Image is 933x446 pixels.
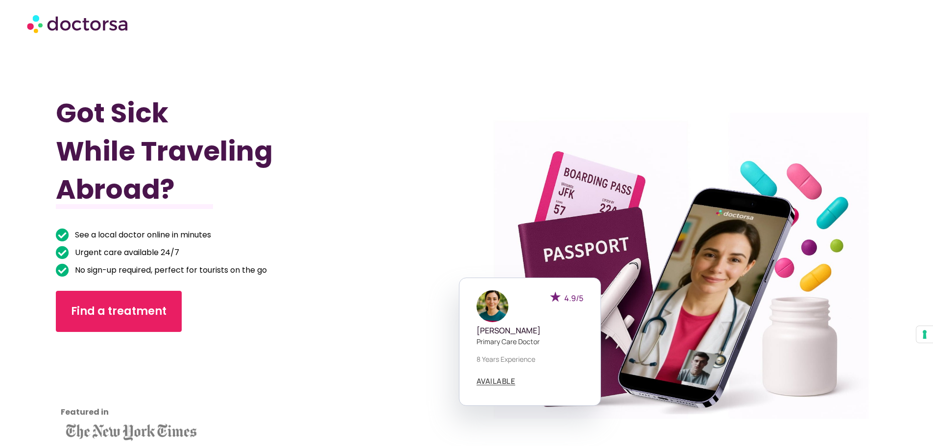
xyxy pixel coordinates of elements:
[61,347,149,420] iframe: Customer reviews powered by Trustpilot
[72,246,179,259] span: Urgent care available 24/7
[72,228,211,242] span: See a local doctor online in minutes
[56,94,405,209] h1: Got Sick While Traveling Abroad?
[916,326,933,343] button: Your consent preferences for tracking technologies
[477,326,583,335] h5: [PERSON_NAME]
[477,377,516,385] a: AVAILABLE
[477,354,583,364] p: 8 years experience
[564,293,583,304] span: 4.9/5
[477,336,583,347] p: Primary care doctor
[72,263,267,277] span: No sign-up required, perfect for tourists on the go
[71,304,167,319] span: Find a treatment
[61,406,109,418] strong: Featured in
[56,291,182,332] a: Find a treatment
